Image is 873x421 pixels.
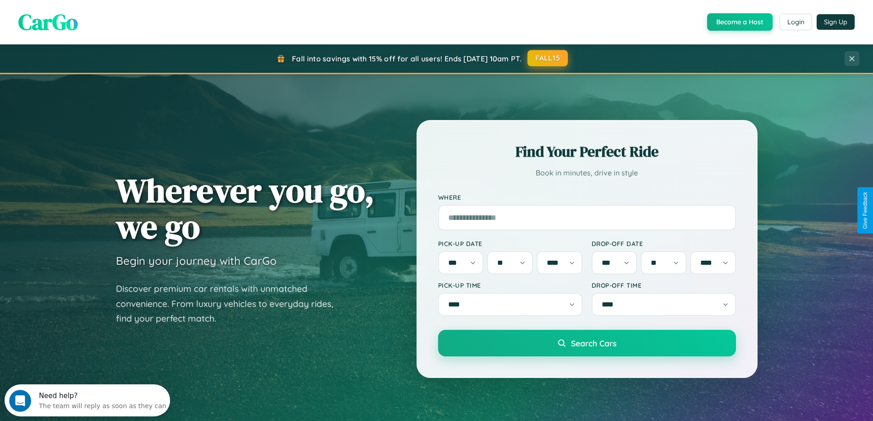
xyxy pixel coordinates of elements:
[817,14,855,30] button: Sign Up
[18,7,78,37] span: CarGo
[9,390,31,412] iframe: Intercom live chat
[438,330,736,356] button: Search Cars
[116,172,374,245] h1: Wherever you go, we go
[5,384,170,416] iframe: Intercom live chat discovery launcher
[592,240,736,247] label: Drop-off Date
[116,281,345,326] p: Discover premium car rentals with unmatched convenience. From luxury vehicles to everyday rides, ...
[592,281,736,289] label: Drop-off Time
[707,13,773,31] button: Become a Host
[438,193,736,201] label: Where
[862,192,868,229] div: Give Feedback
[438,142,736,162] h2: Find Your Perfect Ride
[438,166,736,180] p: Book in minutes, drive in style
[116,254,277,268] h3: Begin your journey with CarGo
[34,8,162,15] div: Need help?
[571,338,616,348] span: Search Cars
[438,240,582,247] label: Pick-up Date
[34,15,162,25] div: The team will reply as soon as they can
[292,54,522,63] span: Fall into savings with 15% off for all users! Ends [DATE] 10am PT.
[4,4,170,29] div: Open Intercom Messenger
[780,14,812,30] button: Login
[438,281,582,289] label: Pick-up Time
[527,50,568,66] button: FALL15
